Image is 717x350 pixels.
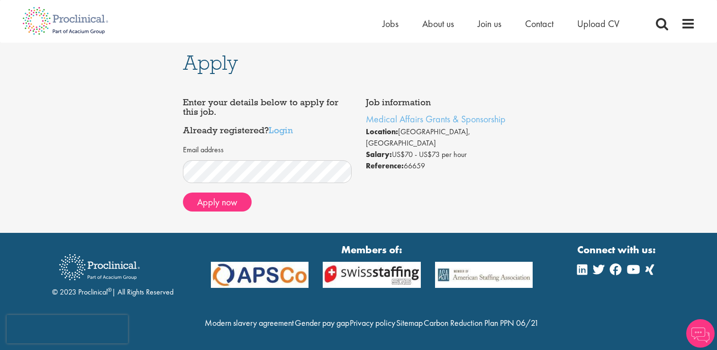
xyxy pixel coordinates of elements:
[396,317,423,328] a: Sitemap
[350,317,395,328] a: Privacy policy
[183,98,352,135] h4: Enter your details below to apply for this job. Already registered?
[366,126,535,149] li: [GEOGRAPHIC_DATA], [GEOGRAPHIC_DATA]
[52,247,173,298] div: © 2023 Proclinical | All Rights Reserved
[424,317,539,328] a: Carbon Reduction Plan PPN 06/21
[183,50,238,75] span: Apply
[366,113,506,125] a: Medical Affairs Grants & Sponsorship
[211,242,533,257] strong: Members of:
[577,242,658,257] strong: Connect with us:
[204,262,316,288] img: APSCo
[382,18,399,30] a: Jobs
[366,161,404,171] strong: Reference:
[366,149,535,160] li: US$70 - US$73 per hour
[686,319,715,348] img: Chatbot
[428,262,540,288] img: APSCo
[366,149,392,159] strong: Salary:
[525,18,554,30] a: Contact
[7,315,128,343] iframe: reCAPTCHA
[422,18,454,30] a: About us
[52,248,147,287] img: Proclinical Recruitment
[295,317,349,328] a: Gender pay gap
[183,193,252,212] button: Apply now
[183,145,224,156] label: Email address
[269,124,293,136] a: Login
[316,262,428,288] img: APSCo
[478,18,501,30] a: Join us
[205,317,294,328] a: Modern slavery agreement
[366,160,535,172] li: 66659
[108,286,112,294] sup: ®
[577,18,619,30] a: Upload CV
[366,98,535,107] h4: Job information
[366,127,398,137] strong: Location:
